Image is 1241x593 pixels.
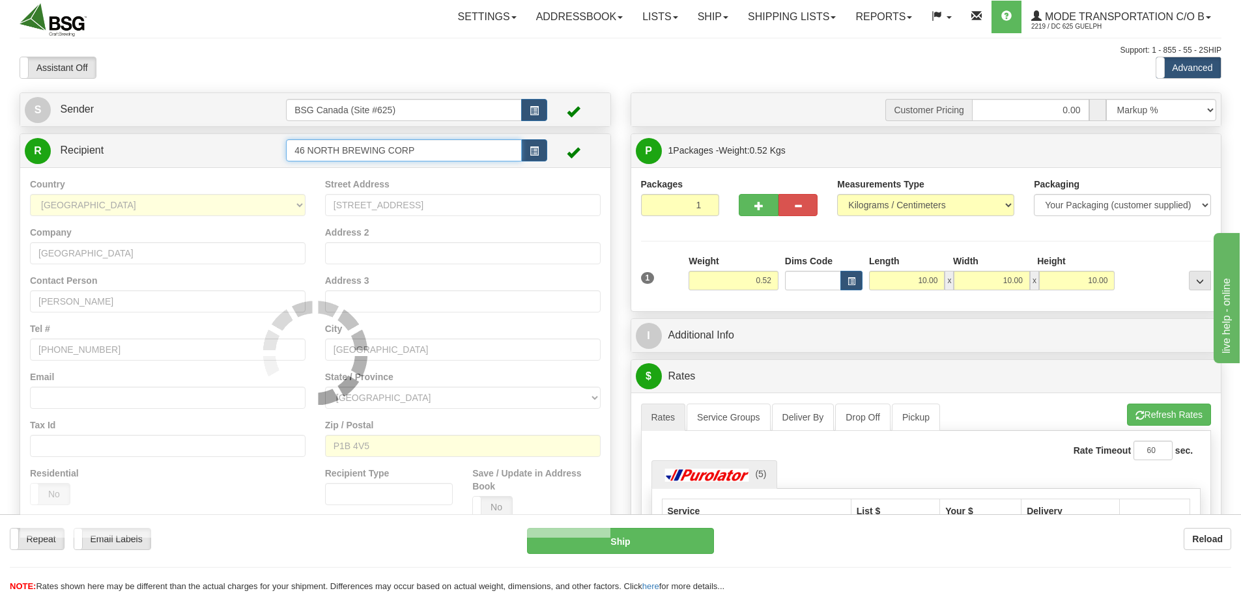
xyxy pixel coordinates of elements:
a: Ship [688,1,738,33]
th: Service [662,499,851,523]
input: Sender Id [286,99,522,121]
div: live help - online [10,8,121,23]
a: Addressbook [526,1,633,33]
a: Pickup [892,404,940,431]
input: Recipient Id [286,139,522,161]
img: logo2219.jpg [20,3,87,36]
span: (5) [755,469,766,479]
label: Length [869,255,900,268]
label: Repeat [10,529,64,549]
label: sec. [1175,444,1193,457]
a: Rates [641,404,686,431]
label: Weight [689,255,719,268]
a: P 1Packages -Weight:0.52 Kgs [636,137,1217,164]
a: Reports [846,1,922,33]
button: Reload [1184,528,1231,550]
label: Rate Timeout [1074,444,1131,457]
label: Measurements Type [837,178,924,191]
button: Refresh Rates [1127,404,1211,426]
a: $Rates [636,363,1217,390]
img: Purolator [662,469,753,482]
span: Packages - [668,137,786,163]
label: Packages [641,178,683,191]
a: Service Groups [687,404,770,431]
span: Weight: [719,145,785,156]
th: List $ [851,499,939,523]
a: Mode Transportation c/o B 2219 / DC 625 Guelph [1021,1,1221,33]
span: R [25,138,51,164]
a: Deliver By [772,404,834,431]
label: Packaging [1034,178,1079,191]
a: Settings [448,1,526,33]
label: Advanced [1156,57,1221,78]
div: ... [1189,271,1211,290]
a: IAdditional Info [636,322,1217,349]
span: x [1030,271,1039,290]
a: Shipping lists [738,1,846,33]
img: loader.gif [263,301,367,405]
span: Recipient [60,145,104,156]
a: Drop Off [835,404,891,431]
label: Width [953,255,978,268]
a: here [642,581,659,591]
iframe: chat widget [1211,230,1240,363]
span: $ [636,363,662,389]
span: x [945,271,954,290]
span: Sender [60,103,94,115]
span: 0.52 [750,145,767,156]
span: 2219 / DC 625 Guelph [1031,20,1129,33]
th: Delivery [1021,499,1120,523]
b: Reload [1192,534,1223,544]
label: Height [1037,255,1066,268]
span: I [636,323,662,349]
span: S [25,97,51,123]
span: Kgs [770,145,786,156]
span: 1 [668,145,674,156]
label: Assistant Off [20,57,96,78]
span: Customer Pricing [885,99,971,121]
a: R Recipient [25,137,257,164]
button: Ship [527,528,714,554]
th: Your $ [940,499,1021,523]
a: S Sender [25,96,286,123]
span: 1 [641,272,655,284]
span: P [636,138,662,164]
label: Dims Code [785,255,833,268]
span: Mode Transportation c/o B [1042,11,1205,22]
a: Lists [633,1,687,33]
div: Support: 1 - 855 - 55 - 2SHIP [20,45,1221,56]
span: NOTE: [10,581,36,591]
label: Email Labels [74,529,150,549]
